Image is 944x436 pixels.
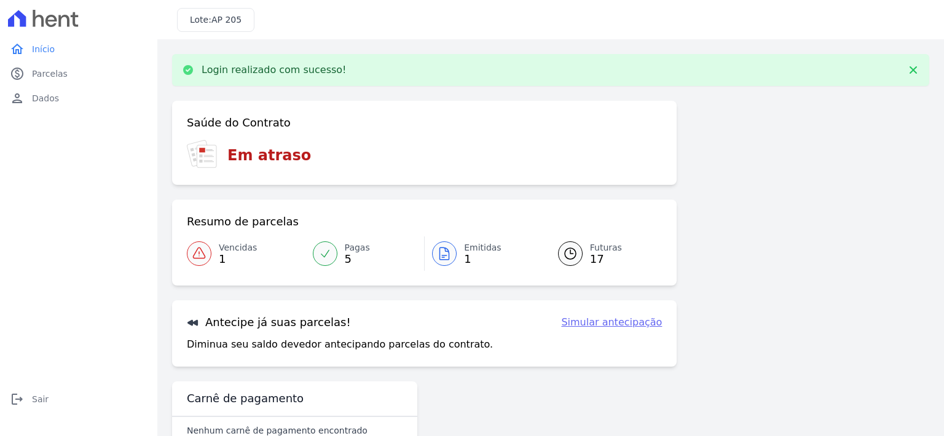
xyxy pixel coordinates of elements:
i: home [10,42,25,56]
p: Diminua seu saldo devedor antecipando parcelas do contrato. [187,337,493,352]
span: 1 [464,254,502,264]
a: Pagas 5 [305,236,425,271]
a: Simular antecipação [561,315,662,330]
span: Pagas [345,241,370,254]
span: 17 [590,254,622,264]
span: Parcelas [32,68,68,80]
i: paid [10,66,25,81]
a: Emitidas 1 [425,236,543,271]
a: personDados [5,86,152,111]
a: logoutSair [5,387,152,411]
span: Início [32,43,55,55]
span: Dados [32,92,59,104]
a: Vencidas 1 [187,236,305,271]
h3: Lote: [190,14,242,26]
a: paidParcelas [5,61,152,86]
span: Futuras [590,241,622,254]
a: homeInício [5,37,152,61]
span: 1 [219,254,257,264]
span: Emitidas [464,241,502,254]
p: Login realizado com sucesso! [202,64,347,76]
h3: Resumo de parcelas [187,214,299,229]
span: AP 205 [211,15,242,25]
i: logout [10,392,25,407]
h3: Em atraso [227,144,311,166]
h3: Saúde do Contrato [187,115,291,130]
span: Sair [32,393,49,405]
i: person [10,91,25,106]
span: 5 [345,254,370,264]
span: Vencidas [219,241,257,254]
a: Futuras 17 [543,236,663,271]
h3: Carnê de pagamento [187,391,304,406]
h3: Antecipe já suas parcelas! [187,315,351,330]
